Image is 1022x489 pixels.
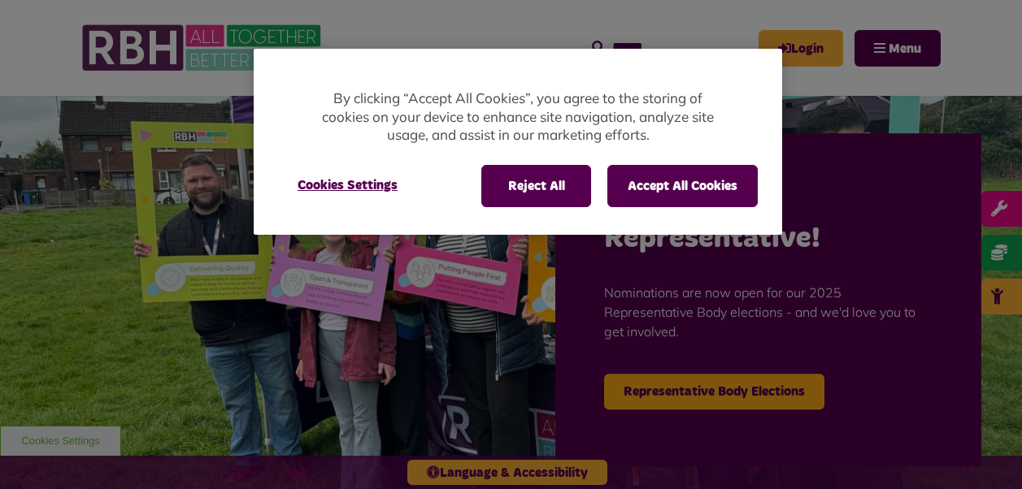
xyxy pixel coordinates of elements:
div: Privacy [254,49,782,235]
button: Cookies Settings [278,165,417,206]
button: Accept All Cookies [607,165,758,207]
div: Cookie banner [254,49,782,235]
p: By clicking “Accept All Cookies”, you agree to the storing of cookies on your device to enhance s... [319,89,717,145]
button: Reject All [481,165,591,207]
